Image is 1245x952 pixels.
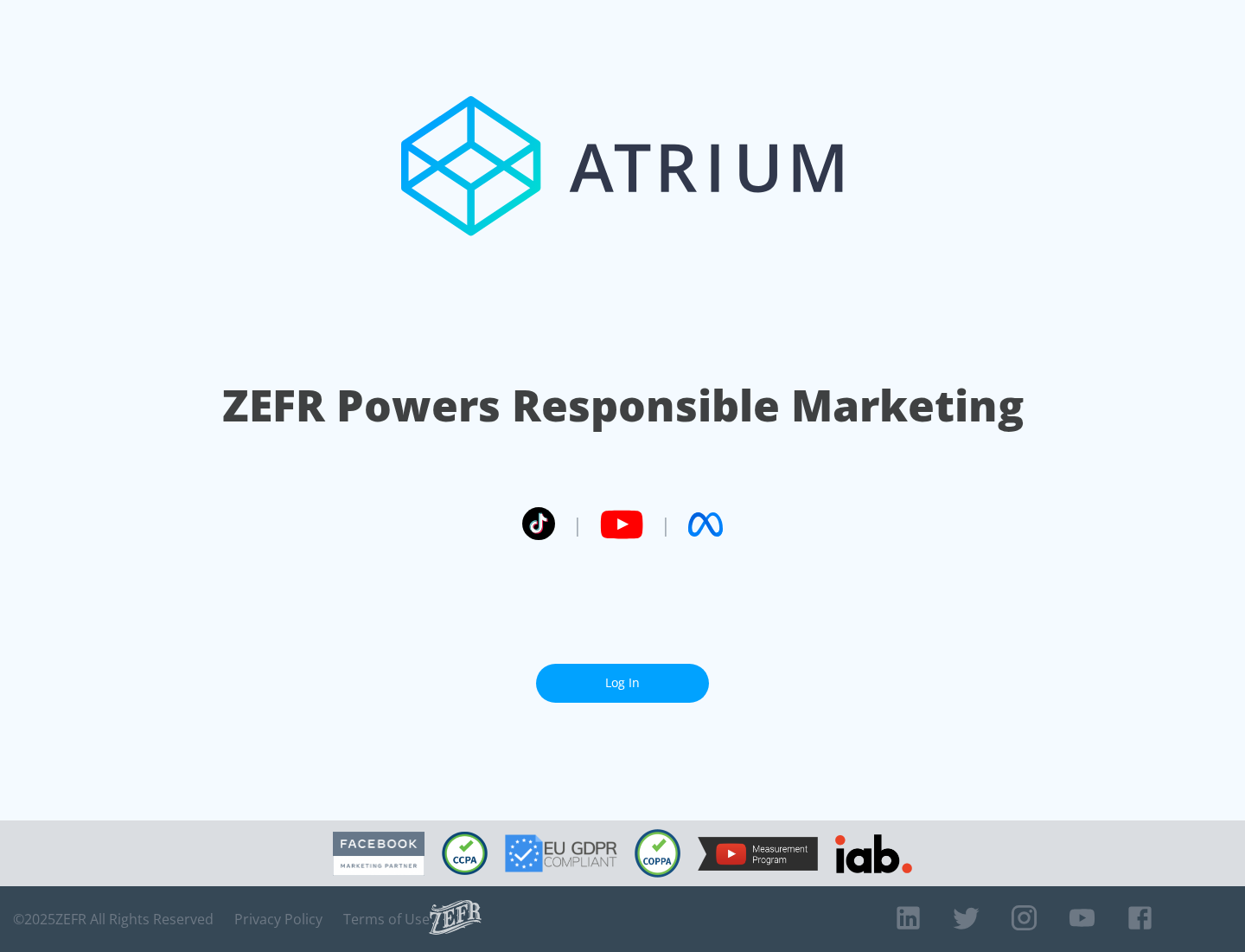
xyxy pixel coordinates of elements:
a: Log In [536,664,709,703]
a: Privacy Policy [234,910,322,928]
img: COPPA Compliant [635,829,680,878]
span: | [572,511,583,537]
img: YouTube Measurement Program [698,837,818,871]
img: CCPA Compliant [442,832,488,875]
h1: ZEFR Powers Responsible Marketing [222,376,1024,435]
a: Terms of Use [343,910,430,928]
img: IAB [835,834,912,873]
span: | [661,511,671,537]
span: © 2025 ZEFR All Rights Reserved [13,910,214,928]
img: GDPR Compliant [505,834,617,872]
img: Facebook Marketing Partner [333,832,425,876]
